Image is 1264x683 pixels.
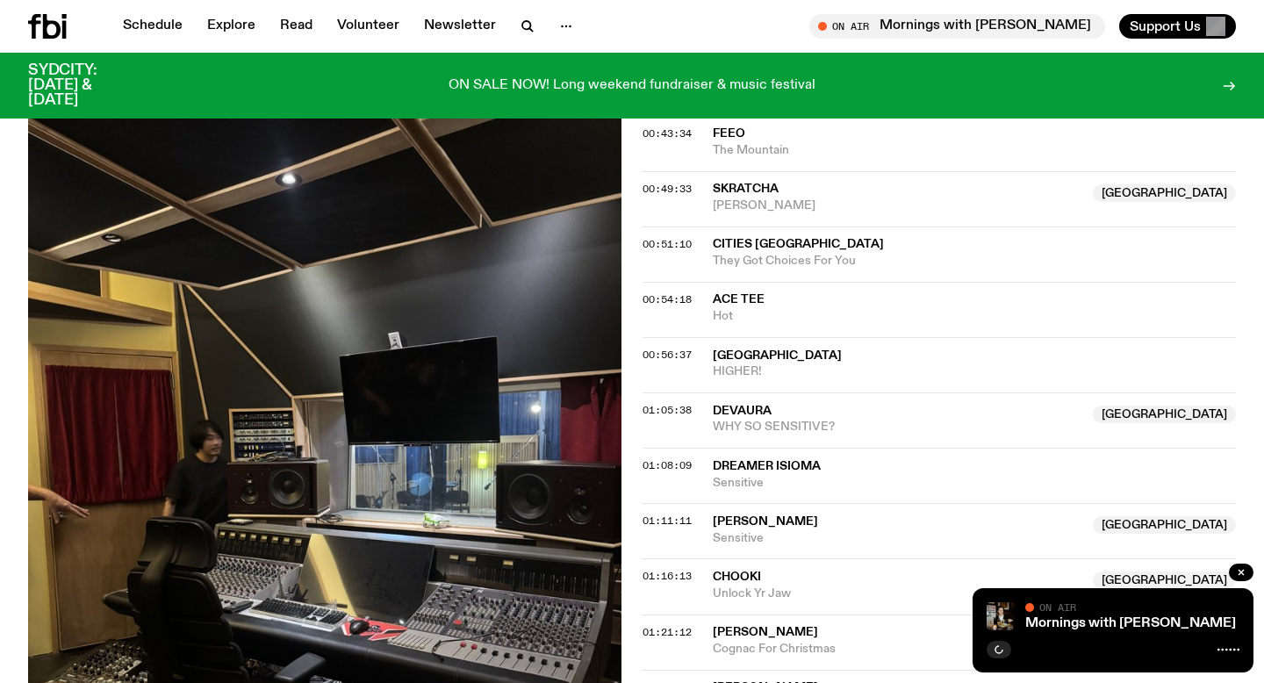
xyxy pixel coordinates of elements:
[643,129,692,139] button: 00:43:34
[1130,18,1201,34] span: Support Us
[643,514,692,528] span: 01:11:11
[1093,572,1236,589] span: [GEOGRAPHIC_DATA]
[643,126,692,140] span: 00:43:34
[413,14,506,39] a: Newsletter
[643,516,692,526] button: 01:11:11
[713,198,1082,214] span: [PERSON_NAME]
[713,586,1082,602] span: Unlock Yr Jaw
[643,458,692,472] span: 01:08:09
[713,293,765,306] span: Ace Tee
[643,348,692,362] span: 00:56:37
[643,240,692,249] button: 00:51:10
[449,78,815,94] p: ON SALE NOW! Long weekend fundraiser & music festival
[643,350,692,360] button: 00:56:37
[713,363,1236,380] span: HIGHER!
[713,475,1236,492] span: Sensitive
[713,460,821,472] span: Dreamer Isioma
[1025,616,1236,630] a: Mornings with [PERSON_NAME]
[28,63,140,108] h3: SYDCITY: [DATE] & [DATE]
[713,405,772,417] span: DEVAURA
[643,569,692,583] span: 01:16:13
[643,184,692,194] button: 00:49:33
[1093,516,1236,534] span: [GEOGRAPHIC_DATA]
[987,602,1015,630] img: Sam blankly stares at the camera, brightly lit by a camera flash wearing a hat collared shirt and...
[197,14,266,39] a: Explore
[713,641,1082,658] span: Cognac For Christmas
[643,403,692,417] span: 01:05:38
[643,628,692,637] button: 01:21:12
[112,14,193,39] a: Schedule
[643,295,692,305] button: 00:54:18
[1093,184,1236,202] span: [GEOGRAPHIC_DATA]
[643,292,692,306] span: 00:54:18
[713,127,745,140] span: feeo
[1119,14,1236,39] button: Support Us
[1093,406,1236,423] span: [GEOGRAPHIC_DATA]
[713,238,884,250] span: Cities [GEOGRAPHIC_DATA]
[809,14,1105,39] button: On AirMornings with [PERSON_NAME]
[327,14,410,39] a: Volunteer
[713,183,779,195] span: Skratcha
[643,237,692,251] span: 00:51:10
[643,625,692,639] span: 01:21:12
[643,182,692,196] span: 00:49:33
[269,14,323,39] a: Read
[713,626,818,638] span: [PERSON_NAME]
[1039,601,1076,613] span: On Air
[713,419,1082,435] span: WHY SO SENSITIVE?
[713,308,1236,325] span: Hot
[643,572,692,581] button: 01:16:13
[643,461,692,471] button: 01:08:09
[713,253,1236,270] span: They Got Choices For You
[713,530,1082,547] span: Sensitive
[713,515,818,528] span: [PERSON_NAME]
[713,349,842,362] span: [GEOGRAPHIC_DATA]
[643,406,692,415] button: 01:05:38
[713,571,761,583] span: ChooKi
[713,142,1236,159] span: The Mountain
